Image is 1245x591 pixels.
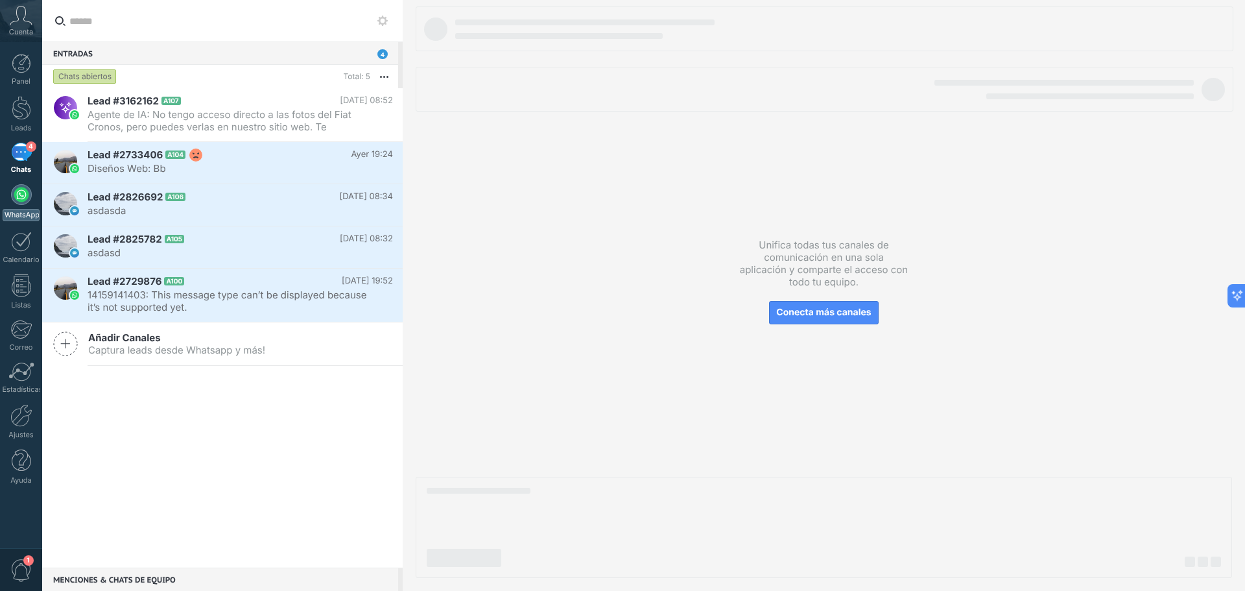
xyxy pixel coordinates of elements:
a: Lead #3162162 A107 [DATE] 08:52 Agente de IA: No tengo acceso directo a las fotos del Fiat Cronos... [42,88,403,141]
span: asdasd [88,247,368,259]
div: Calendario [3,256,40,264]
a: Lead #2733406 A104 Ayer 19:24 Diseños Web: Bb [42,142,403,184]
span: A105 [165,235,184,243]
span: 1 [23,555,34,566]
span: [DATE] 08:52 [340,95,393,108]
span: [DATE] 19:52 [342,275,393,288]
div: Total: 5 [338,70,370,83]
span: A106 [165,193,185,201]
a: Lead #2729876 A100 [DATE] 19:52 14159141403: This message type can’t be displayed because it’s no... [42,269,403,322]
span: Agente de IA: No tengo acceso directo a las fotos del Fiat Cronos, pero puedes verlas en nuestro ... [88,108,368,133]
span: asdasda [88,204,368,217]
button: Más [370,65,398,88]
span: 14159141403: This message type can’t be displayed because it’s not supported yet. [88,289,368,313]
span: Lead #2826692 [88,191,163,204]
span: Lead #2729876 [88,275,161,288]
span: Lead #3162162 [88,95,159,108]
span: A107 [161,97,181,105]
span: Lead #2733406 [88,149,163,162]
a: Lead #2825782 A105 [DATE] 08:32 asdasd [42,226,403,268]
span: Lead #2825782 [88,233,162,246]
div: Listas [3,301,40,309]
span: [DATE] 08:32 [340,233,393,246]
div: Chats abiertos [53,69,117,84]
span: 4 [377,49,388,59]
div: Leads [3,124,40,132]
a: Lead #2826692 A106 [DATE] 08:34 asdasda [42,184,403,226]
div: Ayuda [3,476,40,485]
div: Menciones & Chats de equipo [42,568,398,591]
div: Correo [3,343,40,352]
span: A104 [165,151,185,159]
button: Conecta más canales [769,301,878,324]
div: Estadísticas [3,385,40,394]
span: Añadir Canales [88,332,265,344]
div: Panel [3,77,40,86]
span: [DATE] 08:34 [339,191,393,204]
img: waba.svg [70,110,79,119]
span: 4 [26,141,36,152]
span: Ayer 19:24 [351,149,394,162]
div: Ajustes [3,431,40,439]
span: A100 [164,277,184,285]
img: onlinechat.svg [70,206,79,215]
span: Diseños Web: Bb [88,162,368,175]
div: WhatsApp [3,209,40,221]
span: Cuenta [9,28,33,36]
div: Entradas [42,42,398,65]
div: Chats [3,165,40,174]
span: Conecta más canales [776,307,871,318]
span: Captura leads desde Whatsapp y más! [88,344,265,356]
img: waba.svg [70,291,79,300]
img: waba.svg [70,164,79,173]
img: onlinechat.svg [70,248,79,258]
